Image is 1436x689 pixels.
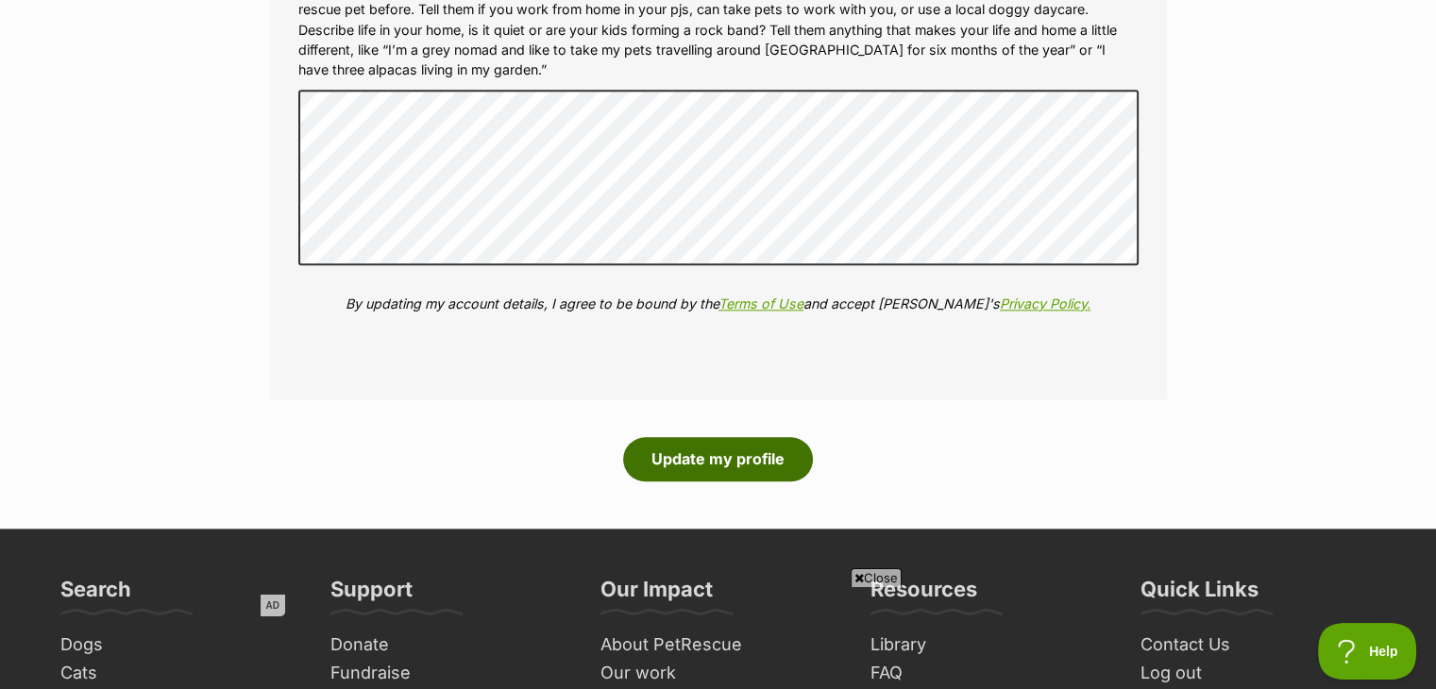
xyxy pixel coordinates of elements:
h3: Resources [870,576,977,613]
h3: Search [60,576,131,613]
a: Privacy Policy. [1000,295,1090,311]
h3: Our Impact [600,576,713,613]
span: Close [851,568,902,587]
iframe: Help Scout Beacon - Open [1318,623,1417,680]
h3: Support [330,576,413,613]
a: Dogs [53,630,304,660]
a: Contact Us [1133,630,1384,660]
a: Log out [1133,659,1384,688]
a: Cats [53,659,304,688]
button: Update my profile [623,437,813,480]
iframe: Advertisement [261,595,1176,680]
span: AD [261,595,285,616]
a: Terms of Use [718,295,803,311]
p: By updating my account details, I agree to be bound by the and accept [PERSON_NAME]'s [298,294,1139,313]
h3: Quick Links [1140,576,1259,613]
